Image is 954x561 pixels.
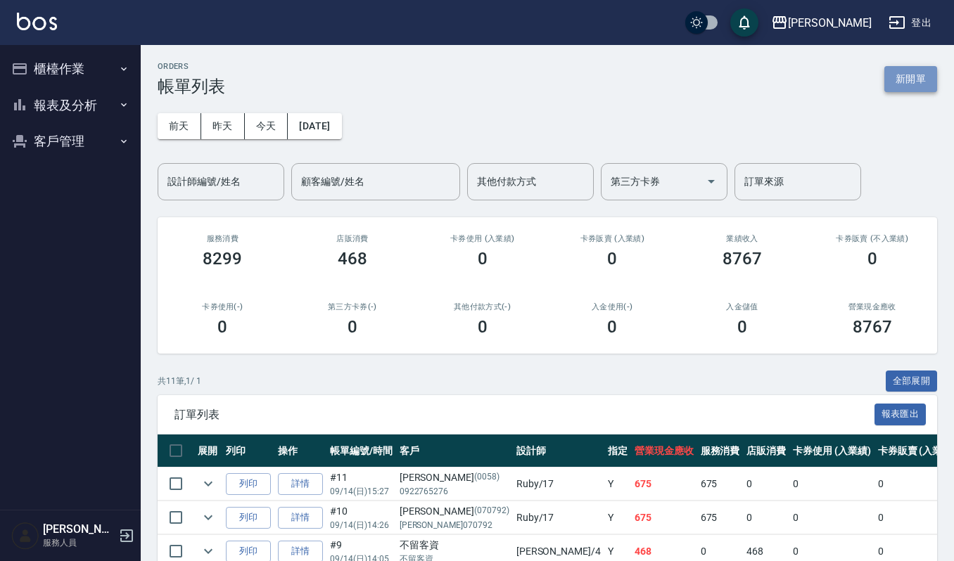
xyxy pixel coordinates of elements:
td: Ruby /17 [513,501,604,534]
td: #11 [326,468,396,501]
p: (0058) [474,470,500,485]
h2: 卡券販賣 (不入業績) [824,234,920,243]
h2: 入金使用(-) [564,302,661,311]
div: [PERSON_NAME] [400,504,509,519]
h2: 卡券使用(-) [174,302,271,311]
td: 0 [743,501,789,534]
p: 共 11 筆, 1 / 1 [158,375,201,387]
h3: 0 [607,249,617,269]
h2: 第三方卡券(-) [305,302,401,311]
p: [PERSON_NAME]070792 [400,519,509,531]
button: 列印 [226,473,271,495]
button: 全部展開 [886,370,938,392]
a: 詳情 [278,507,323,529]
button: expand row [198,507,219,528]
h3: 8767 [853,317,892,337]
h3: 0 [867,249,877,269]
td: Ruby /17 [513,468,604,501]
button: 客戶管理 [6,123,135,160]
h3: 帳單列表 [158,77,225,96]
td: 675 [631,468,697,501]
h2: ORDERS [158,62,225,71]
button: expand row [198,473,219,494]
button: 報表匯出 [874,404,927,425]
h3: 468 [338,249,367,269]
a: 新開單 [884,72,937,85]
td: 0 [743,468,789,501]
button: 今天 [245,113,288,139]
a: 詳情 [278,473,323,495]
button: 報表及分析 [6,87,135,124]
h3: 0 [478,317,488,337]
th: 操作 [274,434,326,468]
h5: [PERSON_NAME] [43,522,115,536]
td: Y [604,501,631,534]
h3: 0 [348,317,357,337]
span: 訂單列表 [174,408,874,422]
button: Open [700,170,723,193]
th: 帳單編號/時間 [326,434,396,468]
h3: 0 [478,249,488,269]
h3: 8299 [203,249,242,269]
th: 客戶 [396,434,513,468]
h3: 0 [607,317,617,337]
button: save [730,8,758,37]
p: (070792) [474,504,509,519]
td: 675 [697,501,744,534]
button: 昨天 [201,113,245,139]
button: 前天 [158,113,201,139]
a: 報表匯出 [874,407,927,420]
button: 列印 [226,507,271,529]
th: 指定 [604,434,631,468]
th: 店販消費 [743,434,789,468]
div: [PERSON_NAME] [788,14,872,32]
h3: 8767 [723,249,762,269]
p: 服務人員 [43,536,115,549]
td: 0 [789,468,874,501]
th: 設計師 [513,434,604,468]
h3: 0 [217,317,227,337]
h2: 卡券使用 (入業績) [434,234,530,243]
h2: 業績收入 [694,234,791,243]
th: 列印 [222,434,274,468]
button: [PERSON_NAME] [765,8,877,37]
button: [DATE] [288,113,341,139]
button: 登出 [883,10,937,36]
td: Y [604,468,631,501]
h2: 店販消費 [305,234,401,243]
h3: 0 [737,317,747,337]
h2: 入金儲值 [694,302,791,311]
th: 營業現金應收 [631,434,697,468]
h2: 卡券販賣 (入業績) [564,234,661,243]
td: 0 [789,501,874,534]
td: 675 [697,468,744,501]
td: #10 [326,501,396,534]
h2: 營業現金應收 [824,302,920,311]
button: 新開單 [884,66,937,92]
img: Logo [17,13,57,30]
h2: 其他付款方式(-) [434,302,530,311]
p: 09/14 (日) 14:26 [330,519,393,531]
button: 櫃檯作業 [6,51,135,87]
td: 675 [631,501,697,534]
p: 09/14 (日) 15:27 [330,485,393,498]
div: [PERSON_NAME] [400,470,509,485]
th: 展開 [194,434,222,468]
img: Person [11,522,39,550]
p: 0922765276 [400,485,509,498]
h3: 服務消費 [174,234,271,243]
th: 服務消費 [697,434,744,468]
div: 不留客資 [400,538,509,553]
th: 卡券使用 (入業績) [789,434,874,468]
